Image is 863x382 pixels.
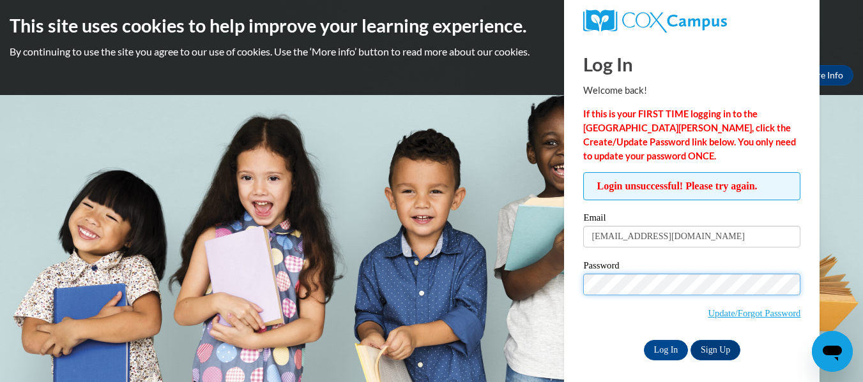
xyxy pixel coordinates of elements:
[583,108,796,161] strong: If this is your FIRST TIME logging in to the [GEOGRAPHIC_DATA][PERSON_NAME], click the Create/Upd...
[583,84,800,98] p: Welcome back!
[644,340,689,360] input: Log In
[793,65,853,85] a: More Info
[583,51,800,77] h1: Log In
[691,340,740,360] a: Sign Up
[583,213,800,226] label: Email
[708,308,800,318] a: Update/Forgot Password
[583,10,726,33] img: COX Campus
[583,10,800,33] a: COX Campus
[10,45,853,59] p: By continuing to use the site you agree to our use of cookies. Use the ‘More info’ button to read...
[812,331,853,372] iframe: Button to launch messaging window
[10,13,853,38] h2: This site uses cookies to help improve your learning experience.
[583,172,800,200] span: Login unsuccessful! Please try again.
[583,261,800,274] label: Password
